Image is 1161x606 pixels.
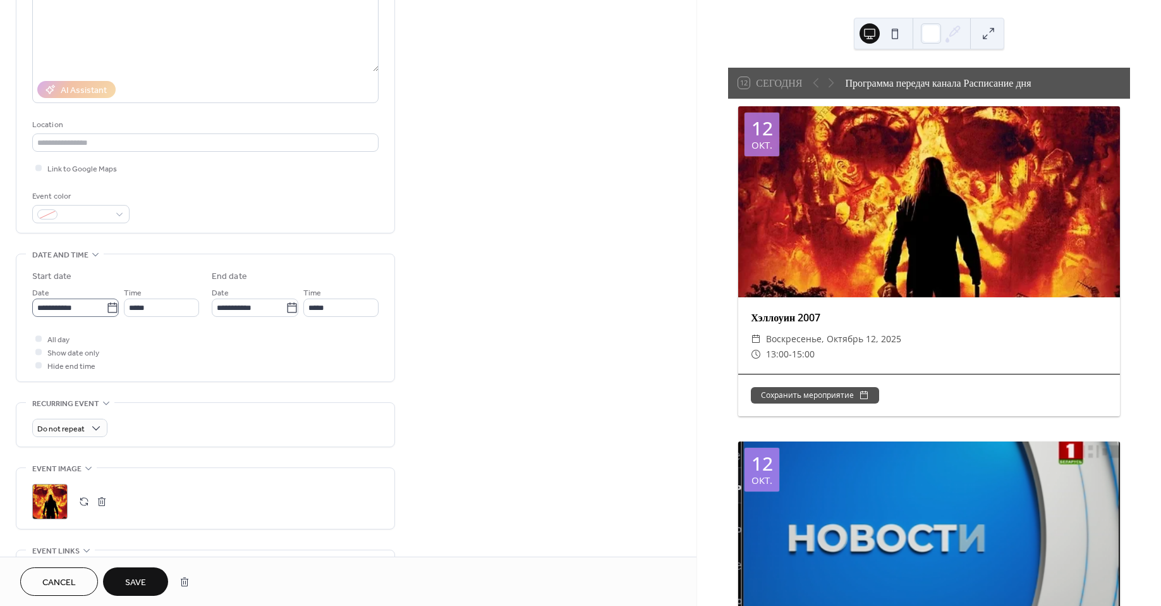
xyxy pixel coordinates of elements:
[792,347,815,362] span: 15:00
[845,75,1031,90] div: Программа передач канала Расписание дня
[212,287,229,300] span: Date
[751,347,761,362] div: ​
[124,287,142,300] span: Time
[751,387,879,404] button: Сохранить мероприятие
[32,397,99,411] span: Recurring event
[32,545,80,558] span: Event links
[32,484,68,519] div: ;
[212,270,247,283] div: End date
[789,347,792,362] span: -
[766,331,901,347] span: воскресенье, октябрь 12, 2025
[32,462,82,476] span: Event image
[32,190,127,203] div: Event color
[766,347,789,362] span: 13:00
[32,249,88,262] span: Date and time
[103,567,168,596] button: Save
[47,347,99,360] span: Show date only
[32,118,376,132] div: Location
[303,287,321,300] span: Time
[47,333,70,347] span: All day
[751,119,773,138] div: 12
[738,310,1120,325] div: Хэллоуин 2007
[32,287,49,300] span: Date
[751,140,772,150] div: окт.
[47,163,117,176] span: Link to Google Maps
[751,331,761,347] div: ​
[32,270,71,283] div: Start date
[751,454,773,473] div: 12
[751,476,772,485] div: окт.
[20,567,98,596] button: Cancel
[125,576,146,590] span: Save
[37,422,85,436] span: Do not repeat
[47,360,95,373] span: Hide end time
[42,576,76,590] span: Cancel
